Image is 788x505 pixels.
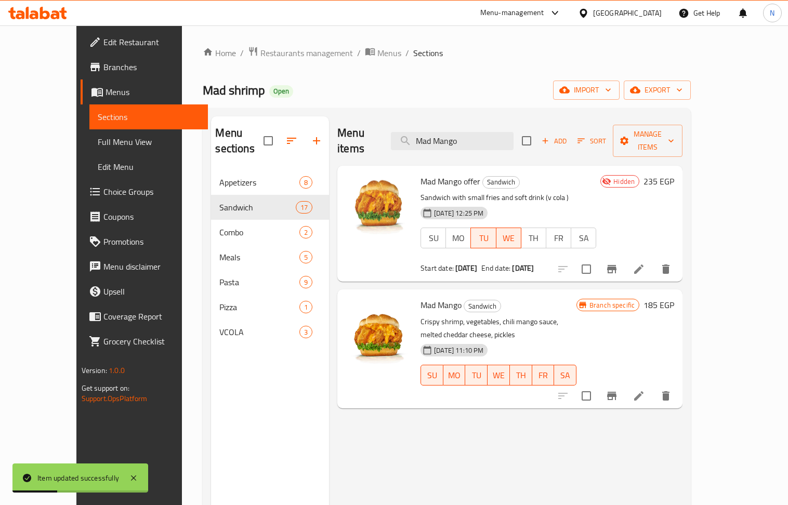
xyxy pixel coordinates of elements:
div: Pasta9 [211,270,329,295]
img: Mad Mango offer [346,174,412,241]
span: Version: [82,364,107,377]
button: Branch-specific-item [599,383,624,408]
span: [DATE] 11:10 PM [430,345,488,355]
button: SA [554,365,576,386]
span: Add [540,135,568,147]
button: Add [537,133,571,149]
span: WE [501,231,517,246]
span: MO [450,231,467,246]
span: SA [575,231,592,246]
span: 5 [300,253,312,262]
li: / [405,47,409,59]
div: Sandwich [219,201,295,214]
span: Coverage Report [103,310,200,323]
div: Pizza1 [211,295,329,320]
img: Mad Mango [346,298,412,364]
div: items [296,201,312,214]
span: 3 [300,327,312,337]
a: Coverage Report [81,304,208,329]
a: Edit Restaurant [81,30,208,55]
div: Combo2 [211,220,329,245]
span: Edit Menu [98,161,200,173]
button: delete [653,257,678,282]
span: Pizza [219,301,299,313]
span: SA [558,368,572,383]
span: export [632,84,682,97]
button: Sort [575,133,609,149]
button: MO [443,365,466,386]
div: items [299,276,312,288]
span: Sort [577,135,606,147]
p: Crispy shrimp, vegetables, chili mango sauce, melted cheddar cheese, pickles [421,315,576,341]
li: / [240,47,244,59]
span: Start date: [421,261,454,275]
nav: breadcrumb [203,46,691,60]
div: Sandwich [464,300,501,312]
a: Edit Menu [89,154,208,179]
a: Grocery Checklist [81,329,208,354]
a: Choice Groups [81,179,208,204]
a: Edit menu item [633,390,645,402]
span: Grocery Checklist [103,335,200,348]
button: Manage items [613,125,682,157]
span: Hidden [609,177,639,187]
span: TH [526,231,542,246]
span: Sandwich [483,176,519,188]
div: [GEOGRAPHIC_DATA] [593,7,662,19]
div: items [299,176,312,189]
span: [DATE] 12:25 PM [430,208,488,218]
input: search [391,132,514,150]
a: Branches [81,55,208,79]
div: Menu-management [480,7,544,19]
span: Get support on: [82,381,129,395]
button: MO [445,228,471,248]
button: Branch-specific-item [599,257,624,282]
span: Choice Groups [103,185,200,198]
span: Menus [377,47,401,59]
span: Sort items [571,133,613,149]
button: TH [521,228,546,248]
button: FR [546,228,571,248]
div: items [299,251,312,263]
span: Select to update [575,258,597,280]
button: delete [653,383,678,408]
a: Menus [365,46,401,60]
span: 2 [300,228,312,237]
button: WE [496,228,521,248]
span: Mad Mango [421,297,462,313]
a: Support.OpsPlatform [82,392,148,405]
span: Edit Restaurant [103,36,200,48]
button: SU [421,228,446,248]
a: Edit menu item [633,263,645,275]
span: N [770,7,774,19]
span: Select to update [575,385,597,407]
div: Sandwich17 [211,195,329,220]
span: SU [425,231,442,246]
a: Upsell [81,279,208,304]
a: Menu disclaimer [81,254,208,279]
span: Appetizers [219,176,299,189]
span: Upsell [103,285,200,298]
span: TH [514,368,528,383]
div: items [299,226,312,238]
span: import [561,84,611,97]
span: FR [536,368,550,383]
button: import [553,81,620,100]
span: 8 [300,178,312,188]
span: Select all sections [257,130,279,152]
span: MO [448,368,462,383]
span: Mad Mango offer [421,174,480,189]
span: SU [425,368,439,383]
nav: Menu sections [211,166,329,349]
button: Add section [304,128,329,153]
button: SU [421,365,443,386]
span: Restaurants management [260,47,353,59]
span: VCOLA [219,326,299,338]
div: Item updated successfully [37,472,119,484]
span: Sandwich [464,300,501,312]
span: Pasta [219,276,299,288]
